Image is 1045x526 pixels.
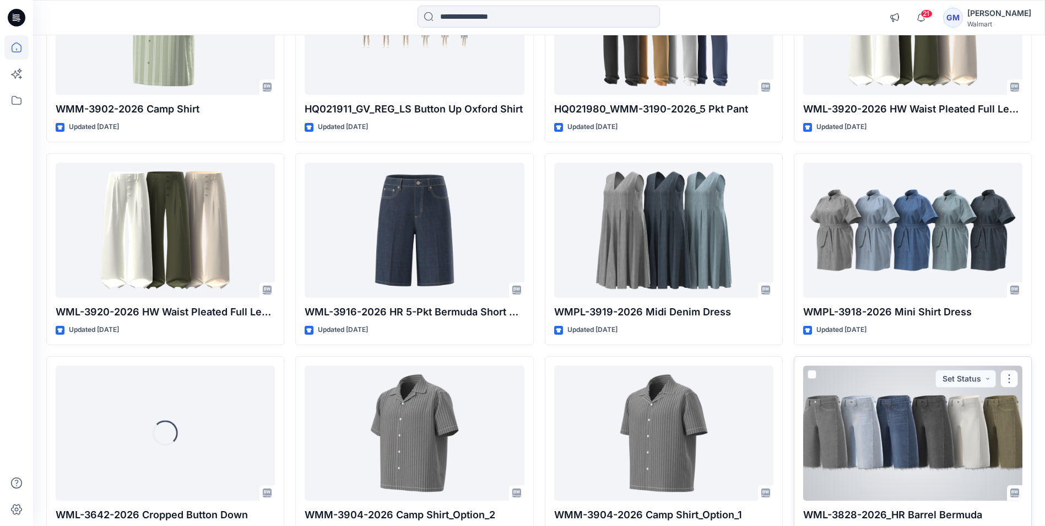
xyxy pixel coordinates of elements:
a: WML-3916-2026 HR 5-Pkt Bermuda Short w Crease [305,163,524,298]
div: Walmart [967,20,1031,28]
div: [PERSON_NAME] [967,7,1031,20]
p: Updated [DATE] [567,121,618,133]
p: WMM-3902-2026 Camp Shirt [56,101,275,117]
p: HQ021911_GV_REG_LS Button Up Oxford Shirt [305,101,524,117]
a: WMPL-3919-2026 Midi Denim Dress [554,163,773,298]
a: WMM-3904-2026 Camp Shirt_Option_1 [554,366,773,501]
span: 21 [921,9,933,18]
p: WML-3828-2026_HR Barrel Bermuda [803,507,1022,523]
a: WML-3920-2026 HW Waist Pleated Full Length [56,163,275,298]
p: WML-3916-2026 HR 5-Pkt Bermuda Short w Crease [305,304,524,320]
p: Updated [DATE] [318,121,368,133]
a: WMM-3904-2026 Camp Shirt_Option_2 [305,366,524,501]
p: WMM-3904-2026 Camp Shirt_Option_1 [554,507,773,523]
p: Updated [DATE] [318,324,368,336]
p: WMM-3904-2026 Camp Shirt_Option_2 [305,507,524,523]
p: Updated [DATE] [816,324,867,336]
a: WMPL-3918-2026 Mini Shirt Dress [803,163,1022,298]
p: WML-3920-2026 HW Waist Pleated Full Length [803,101,1022,117]
p: WML-3920-2026 HW Waist Pleated Full Length [56,304,275,320]
p: Updated [DATE] [816,121,867,133]
p: WMPL-3919-2026 Midi Denim Dress [554,304,773,320]
p: Updated [DATE] [69,324,119,336]
a: WML-3828-2026_HR Barrel Bermuda [803,366,1022,501]
p: WML-3642-2026 Cropped Button Down [56,507,275,523]
p: HQ021980_WMM-3190-2026_5 Pkt Pant [554,101,773,117]
p: Updated [DATE] [69,121,119,133]
p: Updated [DATE] [567,324,618,336]
div: GM [943,8,963,28]
p: WMPL-3918-2026 Mini Shirt Dress [803,304,1022,320]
